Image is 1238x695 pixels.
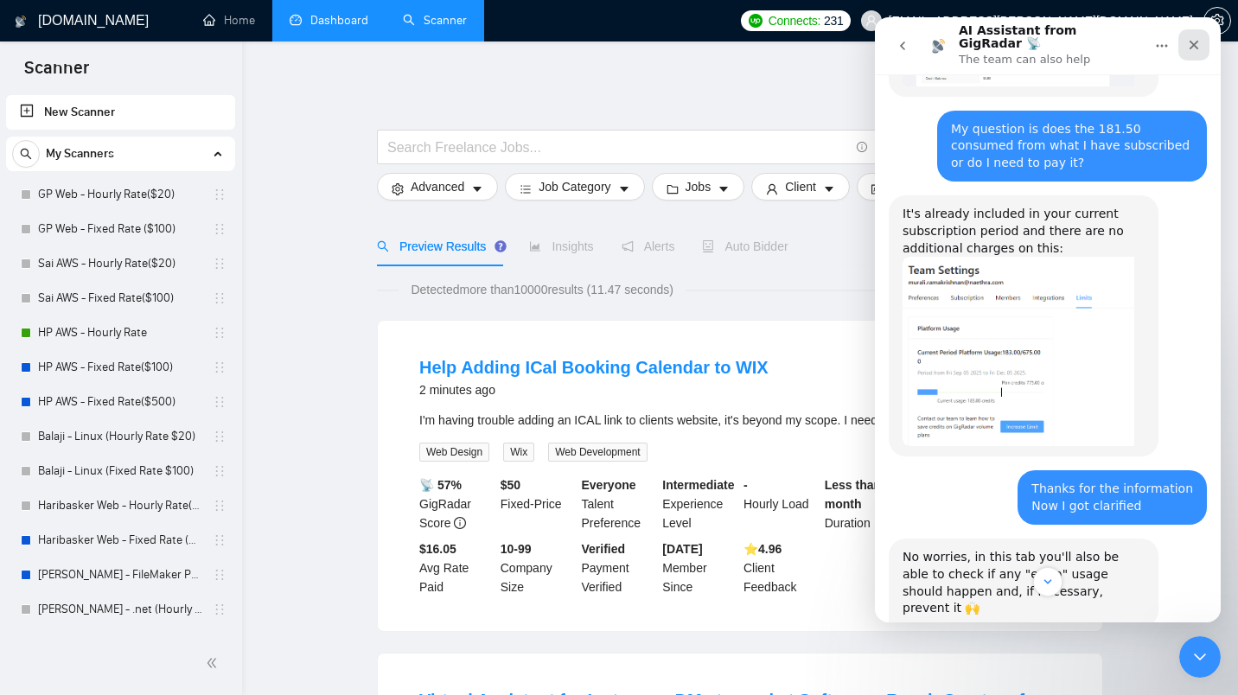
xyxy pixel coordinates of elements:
[865,15,877,27] span: user
[203,13,255,28] a: homeHome
[419,443,489,462] span: Web Design
[1203,14,1231,28] a: setting
[387,137,849,158] input: Search Freelance Jobs...
[471,182,483,195] span: caret-down
[751,173,850,201] button: userClientcaret-down
[821,475,903,532] div: Duration
[419,478,462,492] b: 📡 57%
[213,188,227,201] span: holder
[618,182,630,195] span: caret-down
[825,478,891,511] b: Less than 1 month
[520,182,532,195] span: bars
[622,239,675,253] span: Alerts
[416,539,497,596] div: Avg Rate Paid
[38,350,202,385] a: HP AWS - Fixed Rate($100)
[213,360,227,374] span: holder
[1203,7,1231,35] button: setting
[12,140,40,168] button: search
[213,568,227,582] span: holder
[15,8,27,35] img: logo
[718,182,730,195] span: caret-down
[454,517,466,529] span: info-circle
[290,13,368,28] a: dashboardDashboard
[38,592,202,627] a: [PERSON_NAME] - .net (Hourly Rate $20)
[785,177,816,196] span: Client
[539,177,610,196] span: Job Category
[20,95,221,130] a: New Scanner
[659,539,740,596] div: Member Since
[14,521,284,609] div: No worries, in this tab you'll also be able to check if any "extra" usage should happen and, if n...
[156,463,318,497] div: Thanks for the information Now I got clarified
[667,182,679,195] span: folder
[749,14,763,28] img: upwork-logo.png
[38,523,202,558] a: Haribasker Web - Fixed Rate ($100)
[14,521,332,611] div: Dima says…
[662,542,702,556] b: [DATE]
[501,478,520,492] b: $ 50
[743,478,748,492] b: -
[392,182,404,195] span: setting
[213,257,227,271] span: holder
[503,443,534,462] span: Wix
[857,142,868,153] span: info-circle
[38,627,202,661] a: [PERSON_NAME] - .net (Fixed Cost $100)
[493,239,508,254] div: Tooltip anchor
[28,532,270,599] div: No worries, in this tab you'll also be able to check if any "extra" usage should happen and, if n...
[578,475,660,532] div: Talent Preference
[403,13,467,28] a: searchScanner
[416,475,497,532] div: GigRadar Score
[419,411,1061,430] div: I'm having trouble adding an ICAL link to clients website, it's beyond my scope. I need help gett...
[497,475,578,532] div: Fixed-Price
[10,55,103,92] span: Scanner
[659,475,740,532] div: Experience Level
[213,430,227,443] span: holder
[213,395,227,409] span: holder
[38,212,202,246] a: GP Web - Fixed Rate ($100)
[419,358,769,377] a: Help Adding ICal Booking Calendar to WIX
[158,550,188,579] button: Scroll to bottom
[14,93,332,179] div: hariprasad.b@naethra.com says…
[213,533,227,547] span: holder
[1179,636,1221,678] iframe: Intercom live chat
[14,453,332,521] div: hariprasad.b@naethra.com says…
[743,542,782,556] b: ⭐️ 4.96
[529,239,593,253] span: Insights
[823,182,835,195] span: caret-down
[419,542,456,556] b: $16.05
[411,177,464,196] span: Advanced
[13,148,39,160] span: search
[857,173,962,201] button: idcardVendorcaret-down
[766,182,778,195] span: user
[38,385,202,419] a: HP AWS - Fixed Rate($500)
[76,104,318,155] div: My question is does the 181.50 consumed from what I have subscribed or do I need to pay it?
[582,478,636,492] b: Everyone
[213,291,227,305] span: holder
[702,240,714,252] span: robot
[38,419,202,454] a: Balaji - Linux (Hourly Rate $20)
[548,443,648,462] span: Web Development
[419,379,769,400] div: 2 minutes ago
[501,542,532,556] b: 10-99
[377,239,501,253] span: Preview Results
[38,488,202,523] a: Haribasker Web - Hourly Rate($25)
[377,240,389,252] span: search
[399,280,686,299] span: Detected more than 10000 results (11.47 seconds)
[505,173,644,201] button: barsJob Categorycaret-down
[213,603,227,616] span: holder
[14,178,332,453] div: Dima says…
[62,93,332,165] div: My question is does the 181.50 consumed from what I have subscribed or do I need to pay it?
[578,539,660,596] div: Payment Verified
[38,316,202,350] a: HP AWS - Hourly Rate
[14,178,284,439] div: It's already included in your current subscription period and there are no additional charges on ...
[38,246,202,281] a: Sai AWS - Hourly Rate($20)
[38,177,202,212] a: GP Web - Hourly Rate($20)
[46,137,114,171] span: My Scanners
[1204,14,1230,28] span: setting
[6,95,235,130] li: New Scanner
[582,542,626,556] b: Verified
